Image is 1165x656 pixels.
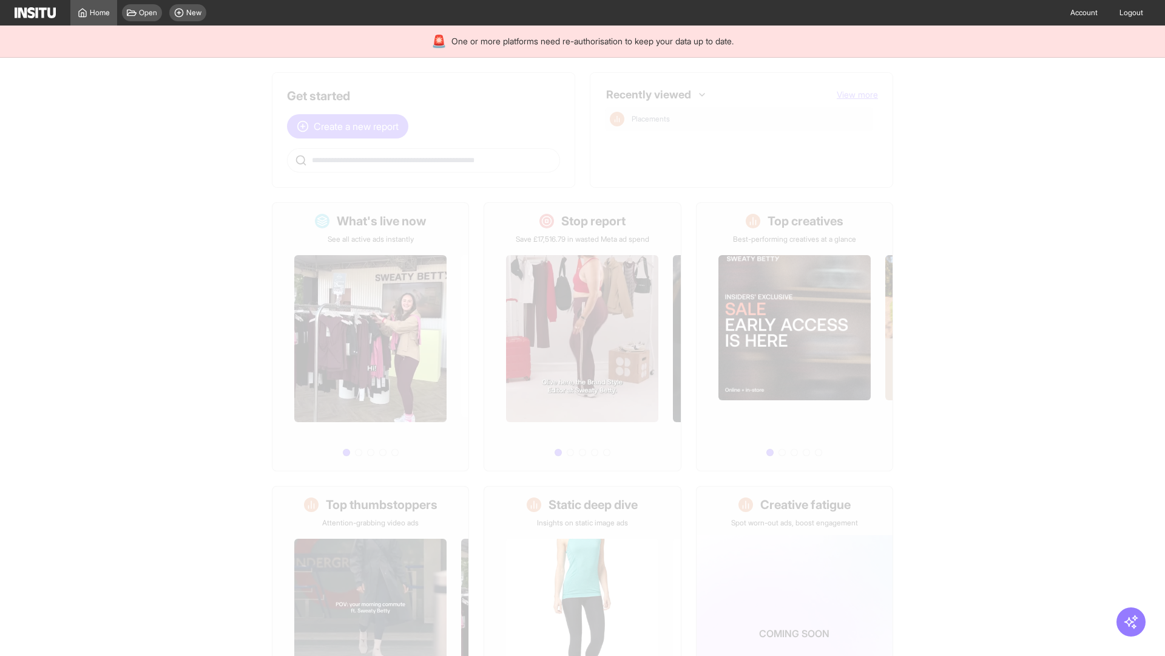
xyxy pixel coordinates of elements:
span: New [186,8,201,18]
span: One or more platforms need re-authorisation to keep your data up to date. [451,35,734,47]
span: Home [90,8,110,18]
div: 🚨 [431,33,447,50]
span: Open [139,8,157,18]
img: Logo [15,7,56,18]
